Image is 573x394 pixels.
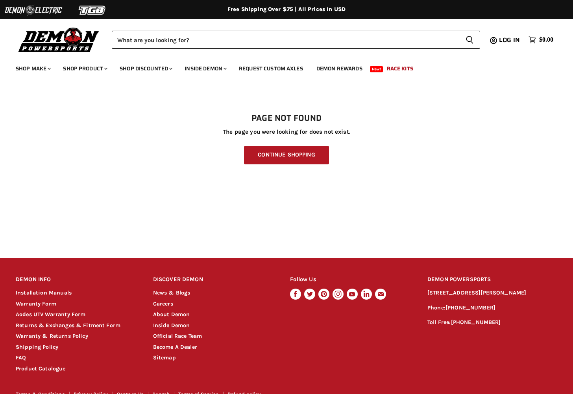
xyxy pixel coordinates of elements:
span: Log in [499,35,520,45]
a: FAQ [16,354,26,361]
input: Search [112,31,459,49]
ul: Main menu [10,57,551,77]
img: Demon Powersports [16,26,102,53]
span: $0.00 [539,36,553,44]
a: [PHONE_NUMBER] [445,304,495,311]
img: Demon Electric Logo 2 [4,3,63,18]
p: The page you were looking for does not exist. [16,129,557,135]
a: Shop Make [10,61,55,77]
a: Careers [153,300,173,307]
a: Official Race Team [153,333,202,339]
a: Shop Discounted [114,61,177,77]
a: News & Blogs [153,289,190,296]
a: Installation Manuals [16,289,72,296]
p: [STREET_ADDRESS][PERSON_NAME] [427,289,557,298]
a: Shop Product [57,61,112,77]
a: Warranty Form [16,300,56,307]
a: Continue Shopping [244,146,329,164]
a: Inside Demon [153,322,190,329]
a: Aodes UTV Warranty Form [16,311,85,318]
img: TGB Logo 2 [63,3,122,18]
a: Warranty & Returns Policy [16,333,88,339]
span: New! [370,66,383,72]
button: Search [459,31,480,49]
a: $0.00 [525,34,557,46]
h1: Page not found [16,114,557,123]
h2: DEMON POWERSPORTS [427,271,557,289]
a: [PHONE_NUMBER] [451,319,501,326]
a: Become A Dealer [153,344,197,350]
p: Toll Free: [427,318,557,327]
a: Shipping Policy [16,344,58,350]
form: Product [112,31,480,49]
a: Log in [495,37,525,44]
a: Sitemap [153,354,176,361]
a: About Demon [153,311,190,318]
a: Returns & Exchanges & Fitment Form [16,322,120,329]
h2: DISCOVER DEMON [153,271,275,289]
a: Product Catalogue [16,365,66,372]
p: Phone: [427,304,557,313]
a: Race Kits [381,61,419,77]
h2: DEMON INFO [16,271,138,289]
h2: Follow Us [290,271,412,289]
a: Request Custom Axles [233,61,309,77]
a: Inside Demon [179,61,231,77]
a: Demon Rewards [311,61,368,77]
